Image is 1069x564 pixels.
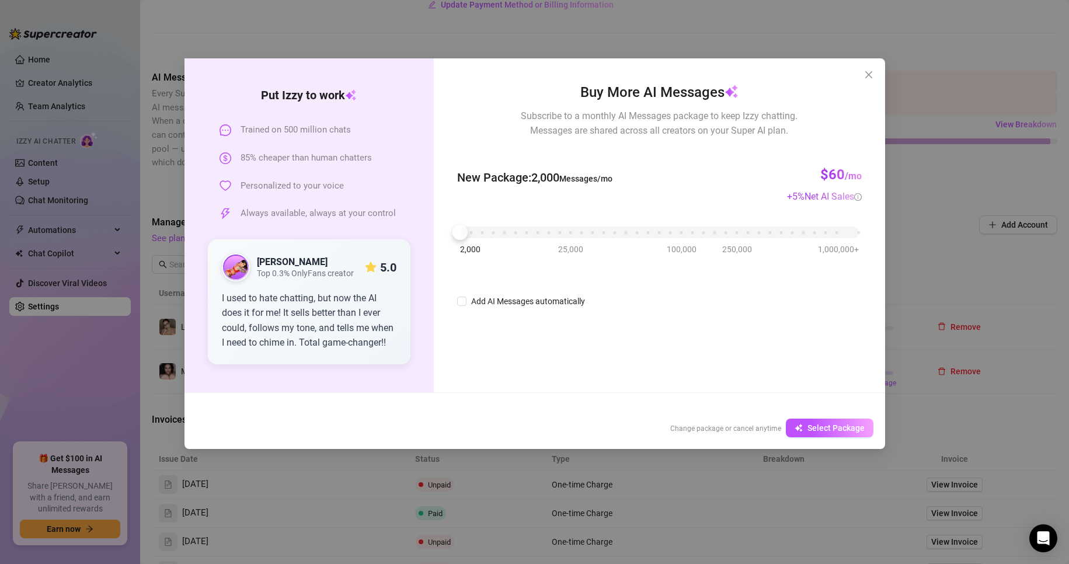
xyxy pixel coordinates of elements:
span: star [364,262,376,273]
h3: $60 [820,166,862,184]
span: Messages/mo [559,174,612,183]
span: info-circle [854,193,862,201]
span: Always available, always at your control [241,207,396,221]
strong: 5.0 [379,260,396,274]
span: + 5 % [787,191,862,202]
span: 25,000 [558,243,583,256]
button: Close [859,65,878,84]
span: /mo [845,170,862,182]
div: Net AI Sales [805,189,862,204]
span: Trained on 500 million chats [241,123,351,137]
img: public [223,255,249,280]
span: heart [220,180,231,192]
span: Subscribe to a monthly AI Messages package to keep Izzy chatting. Messages are shared across all ... [521,109,798,138]
span: Change package or cancel anytime [670,424,781,433]
span: 1,000,000+ [818,243,859,256]
span: Buy More AI Messages [580,82,738,104]
span: thunderbolt [220,208,231,220]
span: Select Package [807,423,865,433]
div: Open Intercom Messenger [1029,524,1057,552]
span: Personalized to your voice [241,179,344,193]
span: 85% cheaper than human chatters [241,151,372,165]
span: 250,000 [722,243,751,256]
span: message [220,124,231,136]
span: dollar [220,152,231,164]
span: 100,000 [666,243,696,256]
strong: Put Izzy to work [261,88,357,102]
div: Add AI Messages automatically [471,295,584,308]
div: I used to hate chatting, but now the AI does it for me! It sells better than I ever could, follow... [222,291,396,350]
button: Select Package [786,419,873,437]
strong: [PERSON_NAME] [257,256,328,267]
span: close [864,70,873,79]
span: Top 0.3% OnlyFans creator [257,269,354,278]
span: New Package : 2,000 [457,169,612,187]
span: Close [859,70,878,79]
span: 2,000 [459,243,480,256]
